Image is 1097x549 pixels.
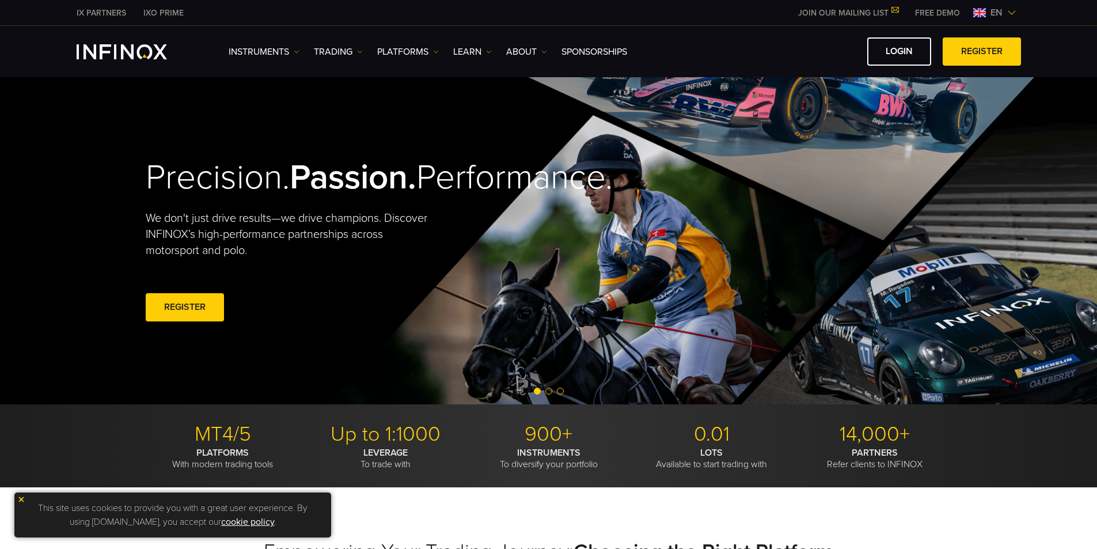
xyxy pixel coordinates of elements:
[20,498,325,532] p: This site uses cookies to provide you with a great user experience. By using [DOMAIN_NAME], you a...
[561,45,627,59] a: SPONSORSHIPS
[17,495,25,503] img: yellow close icon
[545,388,552,395] span: Go to slide 2
[700,447,723,459] strong: LOTS
[135,7,192,19] a: INFINOX
[798,422,952,447] p: 14,000+
[453,45,492,59] a: Learn
[146,447,300,470] p: With modern trading tools
[472,447,626,470] p: To diversify your portfolio
[146,422,300,447] p: MT4/5
[146,210,436,259] p: We don't just drive results—we drive champions. Discover INFINOX’s high-performance partnerships ...
[986,6,1007,20] span: en
[68,7,135,19] a: INFINOX
[635,422,789,447] p: 0.01
[363,447,408,459] strong: LEVERAGE
[146,293,224,321] a: REGISTER
[472,422,626,447] p: 900+
[852,447,898,459] strong: PARTNERS
[309,447,463,470] p: To trade with
[377,45,439,59] a: PLATFORMS
[221,516,275,528] a: cookie policy
[798,447,952,470] p: Refer clients to INFINOX
[789,8,906,18] a: JOIN OUR MAILING LIST
[635,447,789,470] p: Available to start trading with
[309,422,463,447] p: Up to 1:1000
[77,44,194,59] a: INFINOX Logo
[506,45,547,59] a: ABOUT
[314,45,363,59] a: TRADING
[867,37,931,66] a: LOGIN
[557,388,564,395] span: Go to slide 3
[943,37,1021,66] a: REGISTER
[229,45,299,59] a: Instruments
[196,447,249,459] strong: PLATFORMS
[290,157,416,198] strong: Passion.
[146,157,508,199] h2: Precision. Performance.
[517,447,580,459] strong: INSTRUMENTS
[534,388,541,395] span: Go to slide 1
[906,7,969,19] a: INFINOX MENU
